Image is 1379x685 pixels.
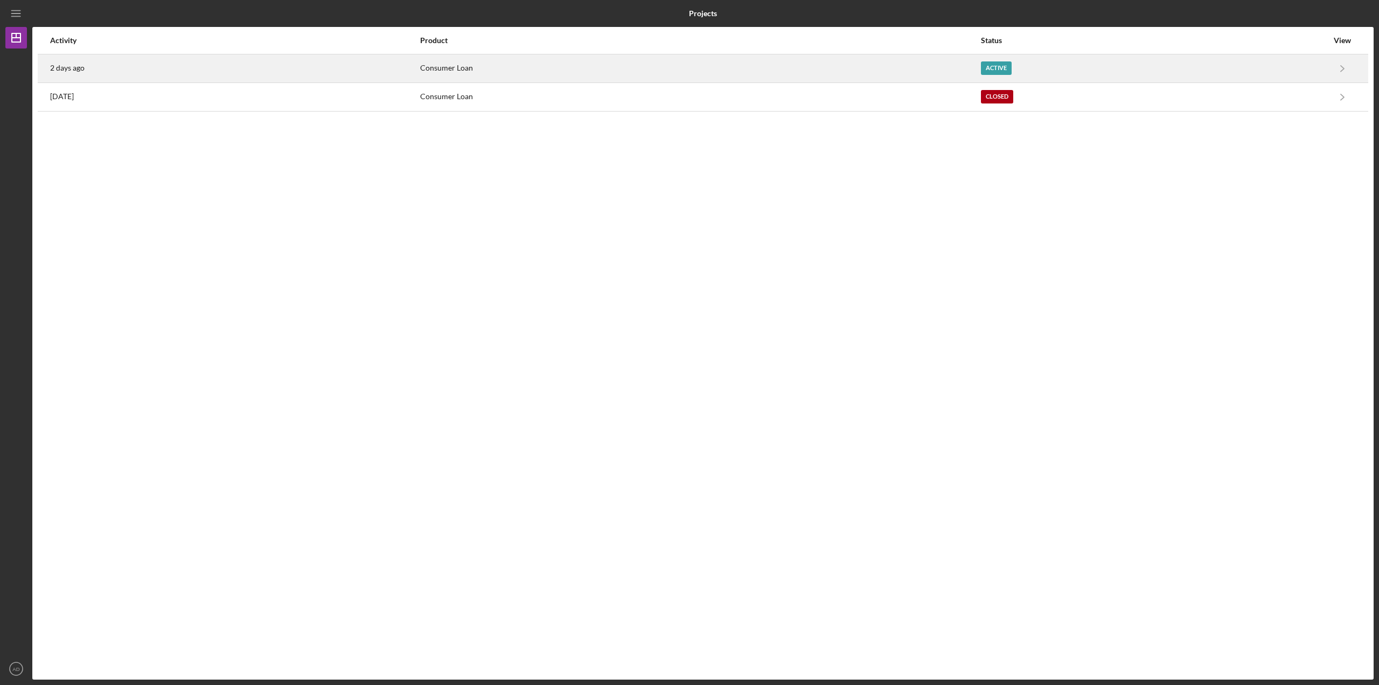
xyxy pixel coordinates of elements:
[981,61,1012,75] div: Active
[1329,36,1356,45] div: View
[420,55,980,82] div: Consumer Loan
[50,36,419,45] div: Activity
[689,9,717,18] b: Projects
[5,658,27,680] button: AD
[420,84,980,110] div: Consumer Loan
[981,90,1013,103] div: Closed
[50,92,74,101] time: 2024-10-23 15:40
[12,666,19,672] text: AD
[981,36,1328,45] div: Status
[420,36,980,45] div: Product
[50,64,85,72] time: 2025-10-07 18:23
